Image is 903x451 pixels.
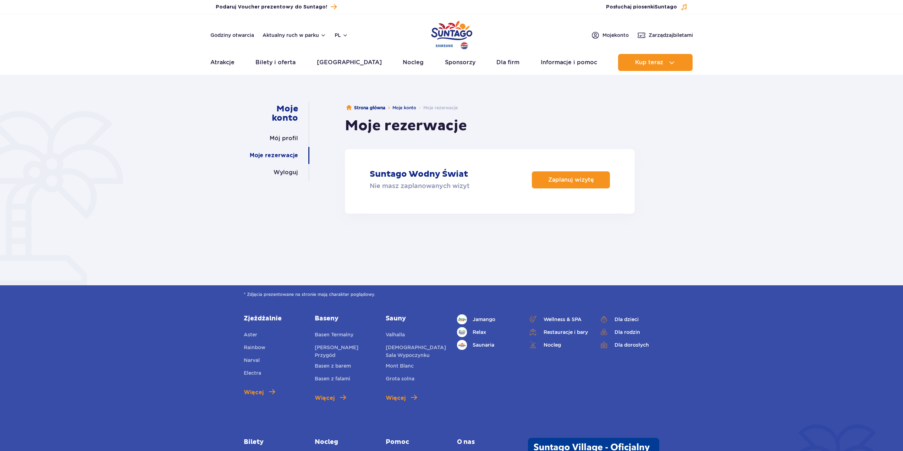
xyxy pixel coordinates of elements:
[315,331,353,341] a: Basen Termalny
[315,375,350,385] a: Basen z falami
[244,438,304,446] a: Bilety
[345,117,467,135] h1: Moje rezerwacje
[386,343,446,359] a: [DEMOGRAPHIC_DATA] Sala Wypoczynku
[392,105,416,110] a: Moje konto
[346,104,385,111] a: Strona główna
[637,31,693,39] a: Zarządzajbiletami
[244,356,260,366] a: Narval
[244,343,265,353] a: Rainbow
[244,357,260,363] span: Narval
[244,314,304,323] a: Zjeżdżalnie
[263,32,326,38] button: Aktualny ruch w parku
[386,394,417,402] a: Więcej
[532,171,610,188] a: Zaplanuj wizytę
[216,4,327,11] span: Podaruj Voucher prezentowy do Suntago!
[244,388,264,397] span: Więcej
[528,340,588,350] a: Nocleg
[618,54,693,71] button: Kup teraz
[403,54,424,71] a: Nocleg
[649,32,693,39] span: Zarządzaj biletami
[210,54,235,71] a: Atrakcje
[457,340,517,350] a: Saunaria
[244,291,659,298] span: * Zdjęcia prezentowane na stronie mają charakter poglądowy.
[252,101,298,126] a: Moje konto
[606,4,688,11] button: Posłuchaj piosenkiSuntago
[335,32,348,39] button: pl
[317,54,382,71] a: [GEOGRAPHIC_DATA]
[528,327,588,337] a: Restauracje i bary
[599,327,659,337] a: Dla rodzin
[244,332,257,337] span: Aster
[457,438,517,446] span: O nas
[541,54,597,71] a: Informacje i pomoc
[599,314,659,324] a: Dla dzieci
[315,438,375,446] a: Nocleg
[591,31,629,39] a: Mojekonto
[496,54,519,71] a: Dla firm
[244,331,257,341] a: Aster
[386,331,405,341] a: Valhalla
[548,176,594,183] p: Zaplanuj wizytę
[528,314,588,324] a: Wellness & SPA
[315,314,375,323] a: Baseny
[386,394,406,402] span: Więcej
[386,362,414,372] a: Mont Blanc
[602,32,629,39] span: Moje konto
[473,315,495,323] span: Jamango
[386,375,414,385] a: Grota solna
[386,332,405,337] span: Valhalla
[370,181,469,191] p: Nie masz zaplanowanych wizyt
[255,54,296,71] a: Bilety i oferta
[655,5,677,10] span: Suntago
[315,394,346,402] a: Więcej
[270,130,298,147] a: Mój profil
[606,4,677,11] span: Posłuchaj piosenki
[315,394,335,402] span: Więcej
[431,18,472,50] a: Park of Poland
[457,314,517,324] a: Jamango
[370,169,468,180] p: Suntago Wodny Świat
[244,369,261,379] a: Electra
[244,345,265,350] span: Rainbow
[386,438,446,446] a: Pomoc
[386,314,446,323] a: Sauny
[457,327,517,337] a: Relax
[274,164,298,181] a: Wyloguj
[315,343,375,359] a: [PERSON_NAME] Przygód
[635,59,663,66] span: Kup teraz
[599,340,659,350] a: Dla dorosłych
[250,147,298,164] a: Moje rezerwacje
[386,363,414,369] span: Mont Blanc
[210,32,254,39] a: Godziny otwarcia
[416,104,458,111] li: Moje rezerwacje
[315,362,351,372] a: Basen z barem
[544,315,582,323] span: Wellness & SPA
[216,2,337,12] a: Podaruj Voucher prezentowy do Suntago!
[445,54,475,71] a: Sponsorzy
[244,388,275,397] a: Więcej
